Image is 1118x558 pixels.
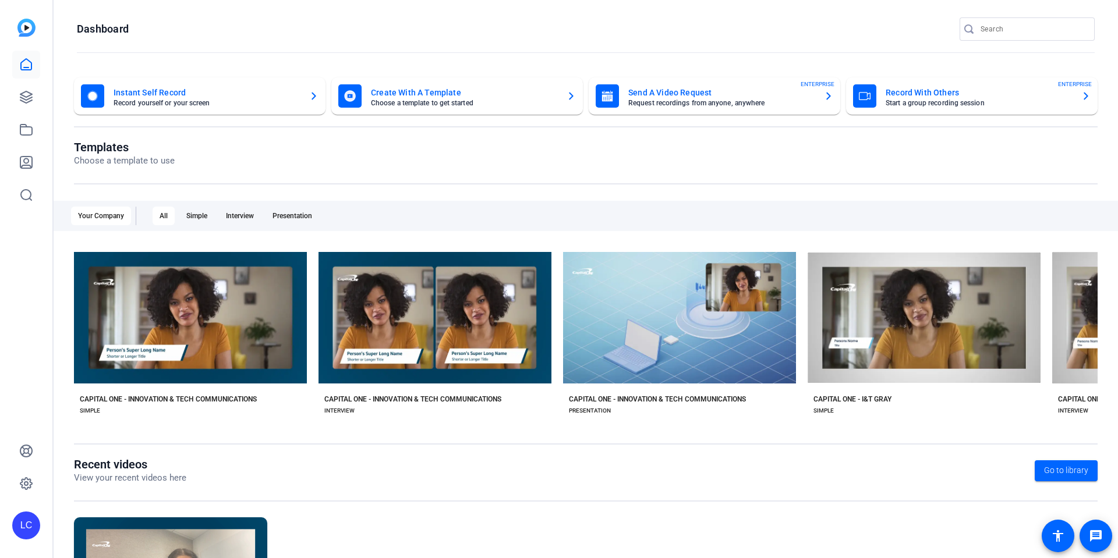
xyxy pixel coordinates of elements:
[331,77,583,115] button: Create With A TemplateChoose a template to get started
[628,99,815,106] mat-card-subtitle: Request recordings from anyone, anywhere
[886,86,1072,99] mat-card-title: Record With Others
[1058,80,1092,88] span: ENTERPRISE
[569,406,611,415] div: PRESENTATION
[324,394,501,404] div: CAPITAL ONE - INNOVATION & TECH COMMUNICATIONS
[74,154,175,168] p: Choose a template to use
[114,99,300,106] mat-card-subtitle: Record yourself or your screen
[74,77,326,115] button: Instant Self RecordRecord yourself or your screen
[12,511,40,539] div: LC
[371,99,557,106] mat-card-subtitle: Choose a template to get started
[846,77,1098,115] button: Record With OthersStart a group recording sessionENTERPRISE
[179,207,214,225] div: Simple
[1089,529,1103,543] mat-icon: message
[801,80,834,88] span: ENTERPRISE
[153,207,175,225] div: All
[628,86,815,99] mat-card-title: Send A Video Request
[886,99,1072,106] mat-card-subtitle: Start a group recording session
[71,207,131,225] div: Your Company
[114,86,300,99] mat-card-title: Instant Self Record
[1044,464,1088,477] span: Go to library
[813,406,834,415] div: SIMPLE
[80,394,257,404] div: CAPITAL ONE - INNOVATION & TECH COMMUNICATIONS
[371,86,557,99] mat-card-title: Create With A Template
[324,406,355,415] div: INTERVIEW
[569,394,746,404] div: CAPITAL ONE - INNOVATION & TECH COMMUNICATIONS
[80,406,100,415] div: SIMPLE
[813,394,891,404] div: CAPITAL ONE - I&T GRAY
[17,19,36,37] img: blue-gradient.svg
[266,207,319,225] div: Presentation
[77,22,129,36] h1: Dashboard
[1035,460,1098,481] a: Go to library
[74,471,186,485] p: View your recent videos here
[74,140,175,154] h1: Templates
[589,77,840,115] button: Send A Video RequestRequest recordings from anyone, anywhereENTERPRISE
[1051,529,1065,543] mat-icon: accessibility
[1058,406,1088,415] div: INTERVIEW
[219,207,261,225] div: Interview
[74,457,186,471] h1: Recent videos
[981,22,1085,36] input: Search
